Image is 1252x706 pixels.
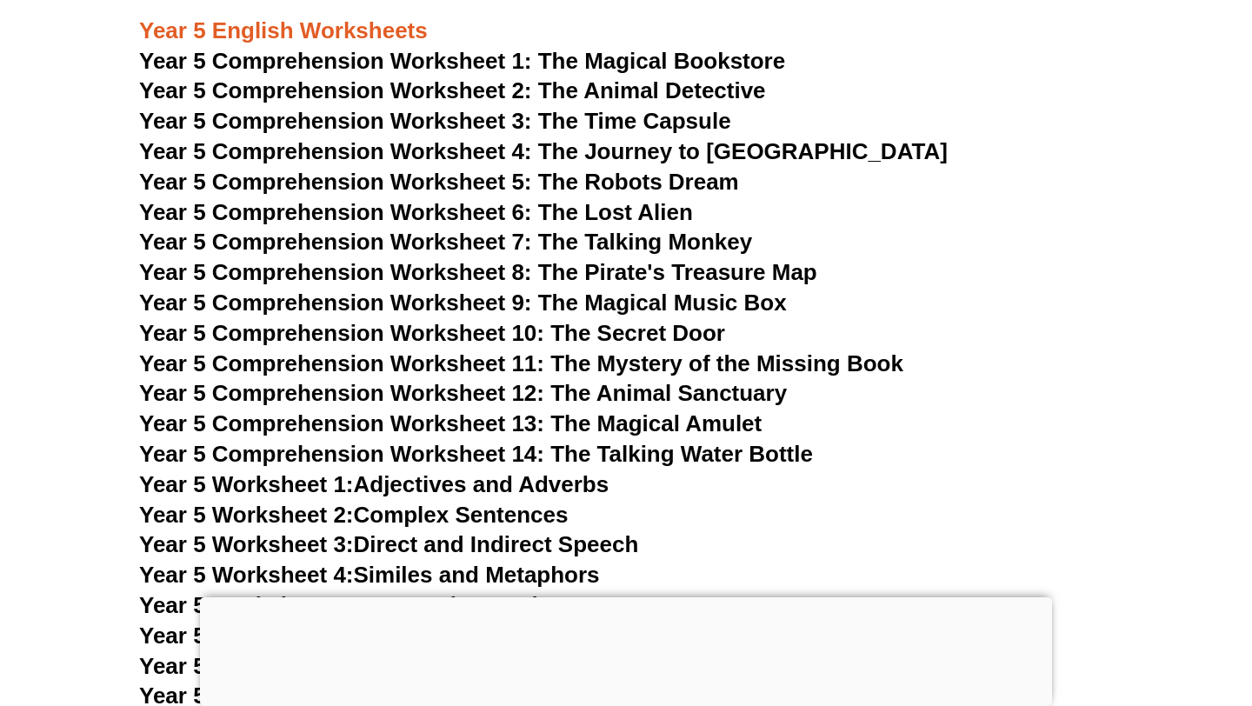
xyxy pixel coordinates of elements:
[139,108,731,134] a: Year 5 Comprehension Worksheet 3: The Time Capsule
[139,531,354,557] span: Year 5 Worksheet 3:
[139,592,568,618] a: Year 5 Worksheet 5:Punctuation Review
[139,502,568,528] a: Year 5 Worksheet 2:Complex Sentences
[139,290,787,316] a: Year 5 Comprehension Worksheet 9: The Magical Music Box
[139,623,582,649] a: Year 5 Worksheet 6:Prefixes and Suffixes
[139,623,354,649] span: Year 5 Worksheet 6:
[139,350,903,376] a: Year 5 Comprehension Worksheet 11: The Mystery of the Missing Book
[139,531,638,557] a: Year 5 Worksheet 3:Direct and Indirect Speech
[139,471,354,497] span: Year 5 Worksheet 1:
[139,48,785,74] a: Year 5 Comprehension Worksheet 1: The Magical Bookstore
[139,320,725,346] a: Year 5 Comprehension Worksheet 10: The Secret Door
[139,441,813,467] a: Year 5 Comprehension Worksheet 14: The Talking Water Bottle
[139,138,948,164] a: Year 5 Comprehension Worksheet 4: The Journey to [GEOGRAPHIC_DATA]
[139,653,498,679] a: Year 5 Worksheet 7:Homophones
[139,169,739,195] a: Year 5 Comprehension Worksheet 5: The Robots Dream
[139,380,787,406] a: Year 5 Comprehension Worksheet 12: The Animal Sanctuary
[139,199,693,225] a: Year 5 Comprehension Worksheet 6: The Lost Alien
[139,259,817,285] a: Year 5 Comprehension Worksheet 8: The Pirate's Treasure Map
[139,592,354,618] span: Year 5 Worksheet 5:
[954,510,1252,706] iframe: Chat Widget
[139,410,762,436] a: Year 5 Comprehension Worksheet 13: The Magical Amulet
[139,502,354,528] span: Year 5 Worksheet 2:
[139,562,354,588] span: Year 5 Worksheet 4:
[139,562,600,588] a: Year 5 Worksheet 4:Similes and Metaphors
[139,653,354,679] span: Year 5 Worksheet 7:
[139,77,766,103] a: Year 5 Comprehension Worksheet 2: The Animal Detective
[139,229,752,255] a: Year 5 Comprehension Worksheet 7: The Talking Monkey
[200,597,1052,702] iframe: Advertisement
[139,471,609,497] a: Year 5 Worksheet 1:Adjectives and Adverbs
